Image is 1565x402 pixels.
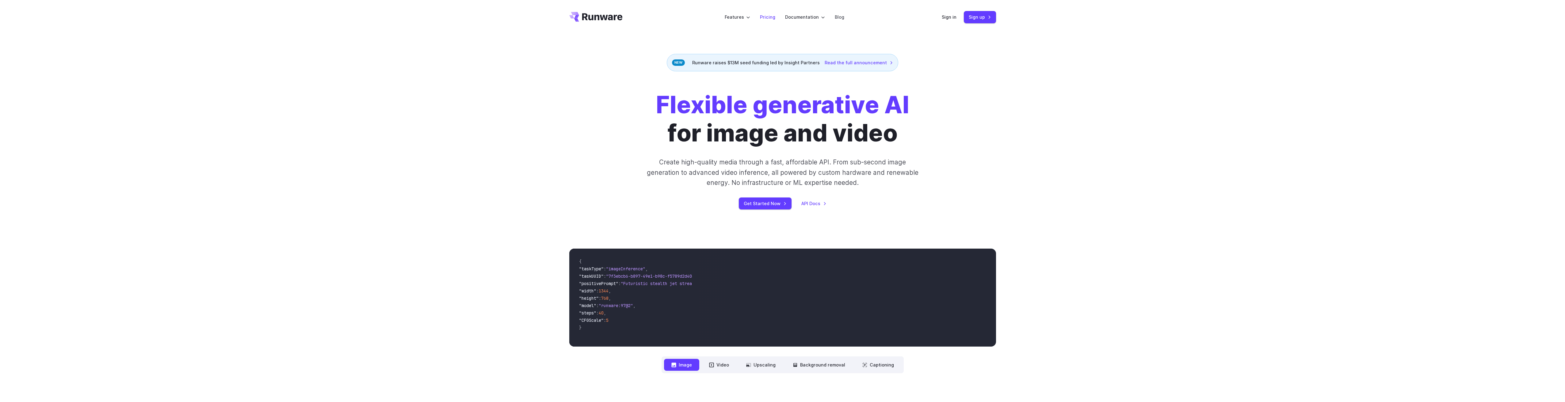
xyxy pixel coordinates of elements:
[606,266,645,272] span: "imageInference"
[609,288,611,294] span: ,
[760,13,775,21] a: Pricing
[656,91,909,147] h1: for image and video
[604,273,606,279] span: :
[596,288,599,294] span: :
[579,325,582,330] span: }
[656,91,909,119] strong: Flexible generative AI
[785,359,853,371] button: Background removal
[785,13,825,21] label: Documentation
[606,317,609,323] span: 5
[579,310,596,316] span: "steps"
[579,288,596,294] span: "width"
[579,303,596,308] span: "model"
[621,281,844,286] span: "Futuristic stealth jet streaking through a neon-lit cityscape with glowing purple exhaust"
[604,266,606,272] span: :
[825,59,893,66] a: Read the full announcement
[599,288,609,294] span: 1344
[596,310,599,316] span: :
[739,359,783,371] button: Upscaling
[604,310,606,316] span: ,
[942,13,956,21] a: Sign in
[601,295,609,301] span: 768
[579,295,599,301] span: "height"
[579,273,604,279] span: "taskUUID"
[618,281,621,286] span: :
[835,13,844,21] a: Blog
[599,295,601,301] span: :
[599,303,633,308] span: "runware:97@2"
[739,197,792,209] a: Get Started Now
[579,317,604,323] span: "CFGScale"
[579,259,582,264] span: {
[579,281,618,286] span: "positivePrompt"
[606,273,699,279] span: "7f3ebcb6-b897-49e1-b98c-f5789d2d40d7"
[579,266,604,272] span: "taskType"
[964,11,996,23] a: Sign up
[702,359,736,371] button: Video
[664,359,699,371] button: Image
[569,12,623,22] a: Go to /
[596,303,599,308] span: :
[667,54,898,71] div: Runware raises $13M seed funding led by Insight Partners
[801,200,826,207] a: API Docs
[604,317,606,323] span: :
[725,13,750,21] label: Features
[646,157,919,188] p: Create high-quality media through a fast, affordable API. From sub-second image generation to adv...
[633,303,636,308] span: ,
[855,359,901,371] button: Captioning
[645,266,648,272] span: ,
[599,310,604,316] span: 40
[609,295,611,301] span: ,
